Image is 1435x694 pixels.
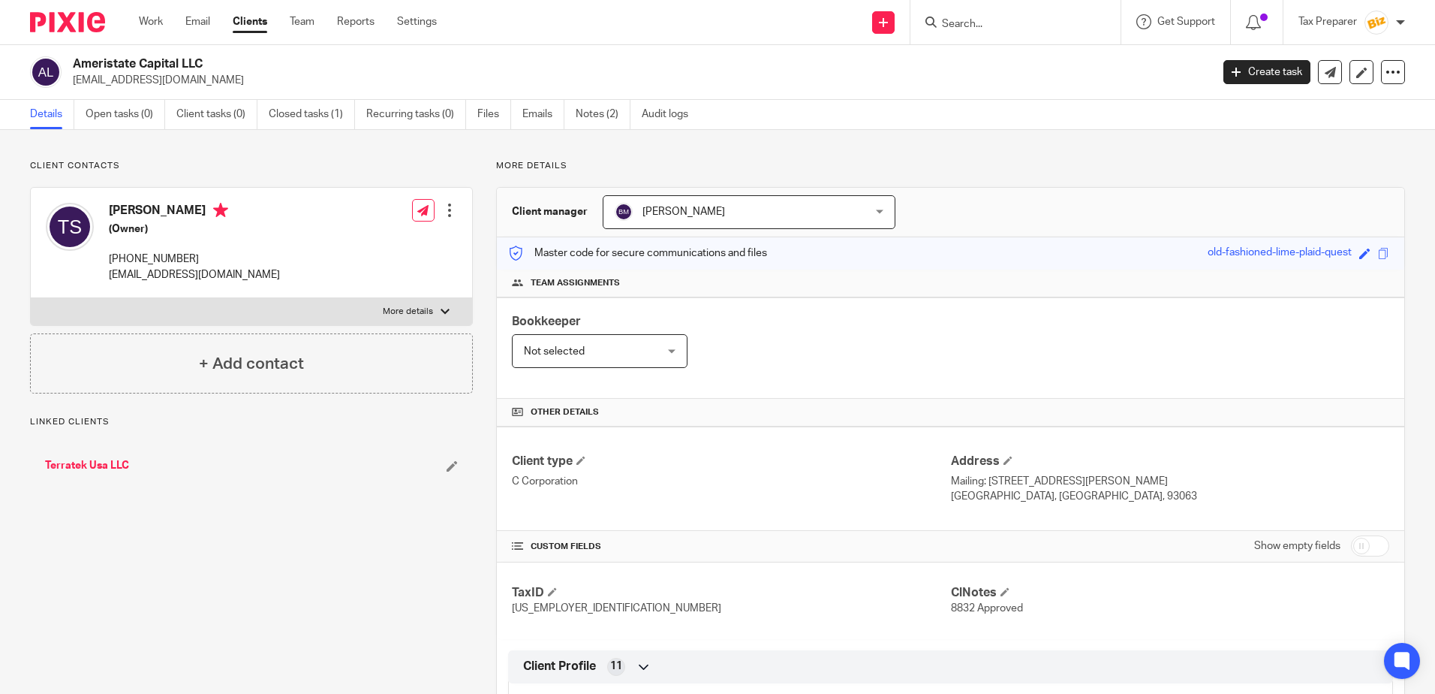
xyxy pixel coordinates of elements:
[86,100,165,129] a: Open tasks (0)
[199,352,304,376] h4: + Add contact
[951,603,1023,614] span: 8832 Approved
[397,14,437,29] a: Settings
[1364,11,1388,35] img: siteIcon.png
[30,416,473,428] p: Linked clients
[30,160,473,172] p: Client contacts
[109,222,280,237] h5: (Owner)
[109,267,280,282] p: [EMAIL_ADDRESS][DOMAIN_NAME]
[269,100,355,129] a: Closed tasks (1)
[512,603,721,614] span: [US_EMPLOYER_IDENTIFICATION_NUMBER]
[951,474,1389,489] p: Mailing: [STREET_ADDRESS][PERSON_NAME]
[531,277,620,289] span: Team assignments
[1223,60,1310,84] a: Create task
[1157,17,1215,27] span: Get Support
[531,406,599,418] span: Other details
[523,659,596,674] span: Client Profile
[512,541,950,553] h4: CUSTOM FIELDS
[176,100,257,129] a: Client tasks (0)
[524,346,585,357] span: Not selected
[290,14,314,29] a: Team
[951,585,1389,601] h4: ClNotes
[139,14,163,29] a: Work
[30,100,74,129] a: Details
[610,659,622,674] span: 11
[1208,245,1352,262] div: old-fashioned-lime-plaid-quest
[109,203,280,222] h4: [PERSON_NAME]
[337,14,375,29] a: Reports
[615,203,633,221] img: svg%3E
[512,315,581,327] span: Bookkeeper
[1254,539,1340,554] label: Show empty fields
[109,252,280,267] p: [PHONE_NUMBER]
[233,14,267,29] a: Clients
[477,100,511,129] a: Files
[1298,14,1357,29] p: Tax Preparer
[951,489,1389,504] p: [GEOGRAPHIC_DATA], [GEOGRAPHIC_DATA], 93063
[30,12,105,32] img: Pixie
[45,458,129,473] a: Terratek Usa LLC
[512,454,950,469] h4: Client type
[73,56,975,72] h2: Ameristate Capital LLC
[73,73,1201,88] p: [EMAIL_ADDRESS][DOMAIN_NAME]
[642,100,699,129] a: Audit logs
[383,306,433,318] p: More details
[642,207,725,217] span: [PERSON_NAME]
[213,203,228,218] i: Primary
[951,454,1389,469] h4: Address
[30,56,62,88] img: svg%3E
[496,160,1405,172] p: More details
[522,100,564,129] a: Emails
[576,100,630,129] a: Notes (2)
[46,203,94,251] img: svg%3E
[508,246,767,261] p: Master code for secure communications and files
[940,18,1075,32] input: Search
[366,100,466,129] a: Recurring tasks (0)
[512,204,588,219] h3: Client manager
[185,14,210,29] a: Email
[512,474,950,489] p: C Corporation
[512,585,950,601] h4: TaxID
